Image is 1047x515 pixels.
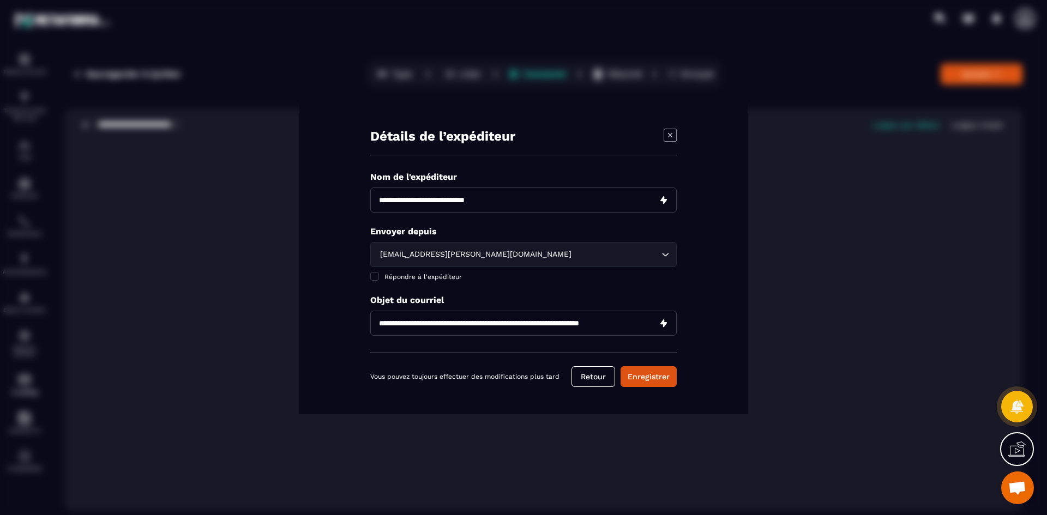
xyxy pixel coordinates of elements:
p: Objet du courriel [370,295,677,305]
span: [EMAIL_ADDRESS][PERSON_NAME][DOMAIN_NAME] [377,249,574,260]
p: Nom de l'expéditeur [370,172,677,182]
div: Ouvrir le chat [1001,471,1034,504]
button: Retour [571,366,615,387]
p: Vous pouvez toujours effectuer des modifications plus tard [370,373,559,380]
span: Répondre à l'expéditeur [384,273,462,281]
p: Envoyer depuis [370,226,677,237]
button: Enregistrer [621,366,677,387]
div: Search for option [370,242,677,267]
h4: Détails de l’expéditeur [370,129,515,144]
input: Search for option [574,249,659,260]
